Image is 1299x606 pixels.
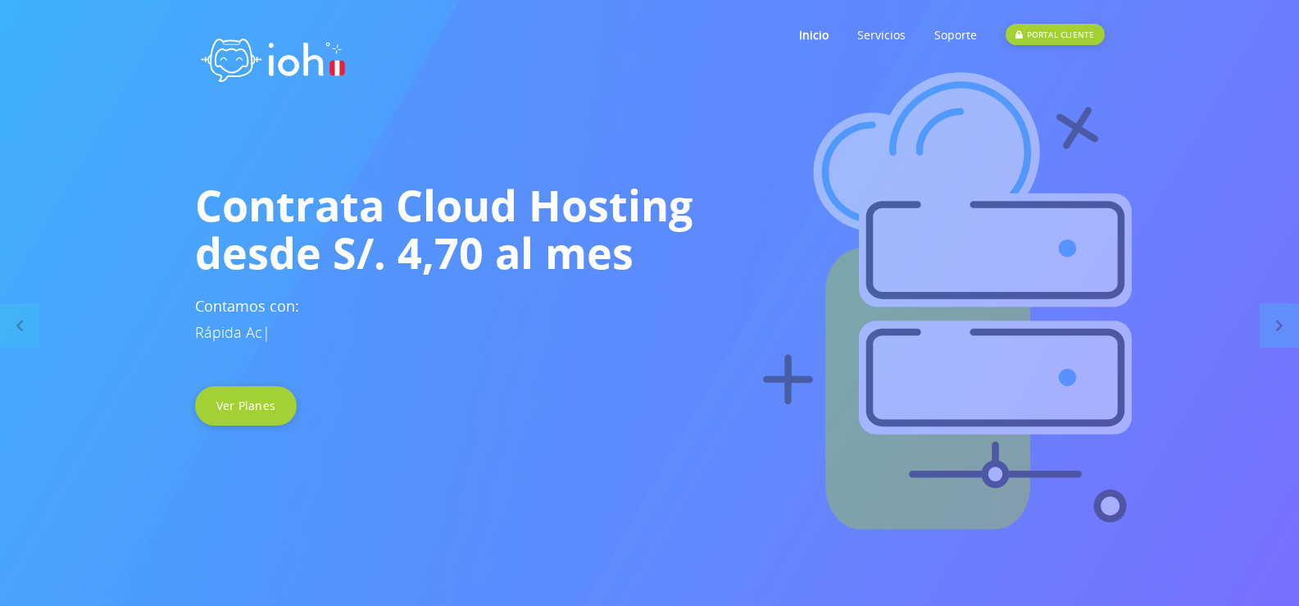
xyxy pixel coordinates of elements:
a: Servicios [857,2,906,67]
a: Inicio [799,2,829,67]
h3: Contamos con: [195,293,1105,345]
div: PORTAL CLIENTE [1006,24,1104,45]
a: PORTAL CLIENTE [1006,2,1104,67]
span: Rápida Ac [195,322,262,342]
a: Soporte [934,2,977,67]
a: Ver Planes [195,386,297,426]
span: | [262,322,270,342]
img: logo ioh [195,21,351,93]
h1: Contrata Cloud Hosting desde S/. 4,70 al mes [195,181,1105,276]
